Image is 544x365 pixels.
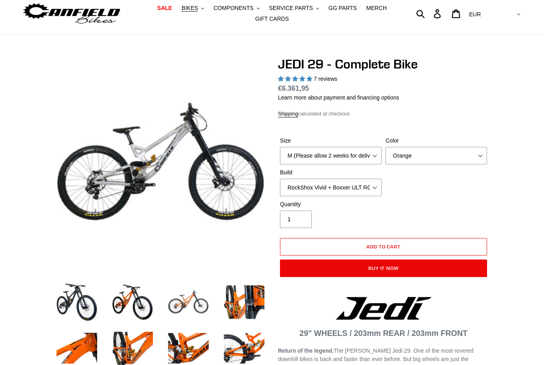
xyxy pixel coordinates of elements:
[325,3,361,14] a: GG PARTS
[280,200,382,209] label: Quantity
[278,57,489,72] h1: JEDI 29 - Complete Bike
[385,137,487,145] label: Color
[278,94,399,101] a: Learn more about payment and financing options
[278,110,489,118] div: calculated at checkout.
[278,76,314,82] span: 5.00 stars
[299,329,468,338] strong: 29" WHEELS / 203mm REAR / 203mm FRONT
[166,280,210,324] img: Load image into Gallery viewer, JEDI 29 - Complete Bike
[329,5,357,12] span: GG PARTS
[265,3,323,14] button: SERVICE PARTS
[280,168,382,177] label: Build
[280,238,487,256] button: Add to cart
[209,3,263,14] button: COMPONENTS
[280,137,382,145] label: Size
[366,5,387,12] span: MERCH
[157,5,172,12] span: SALE
[111,280,155,324] img: Load image into Gallery viewer, JEDI 29 - Complete Bike
[153,3,176,14] a: SALE
[278,347,334,354] strong: Return of the legend.
[366,244,401,250] span: Add to cart
[255,16,289,22] span: GIFT CARDS
[362,3,391,14] a: MERCH
[178,3,208,14] button: BIKES
[314,76,337,82] span: 7 reviews
[269,5,313,12] span: SERVICE PARTS
[55,280,99,324] img: Load image into Gallery viewer, JEDI 29 - Complete Bike
[222,280,266,324] img: Load image into Gallery viewer, JEDI 29 - Complete Bike
[251,14,293,24] a: GIFT CARDS
[182,5,198,12] span: BIKES
[57,58,264,266] img: JEDI 29 - Complete Bike
[278,84,309,92] span: €6.361,95
[22,1,121,26] img: Canfield Bikes
[336,297,431,320] img: Jedi Logo
[280,260,487,277] button: Buy it now
[278,111,298,117] a: Shipping
[213,5,253,12] span: COMPONENTS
